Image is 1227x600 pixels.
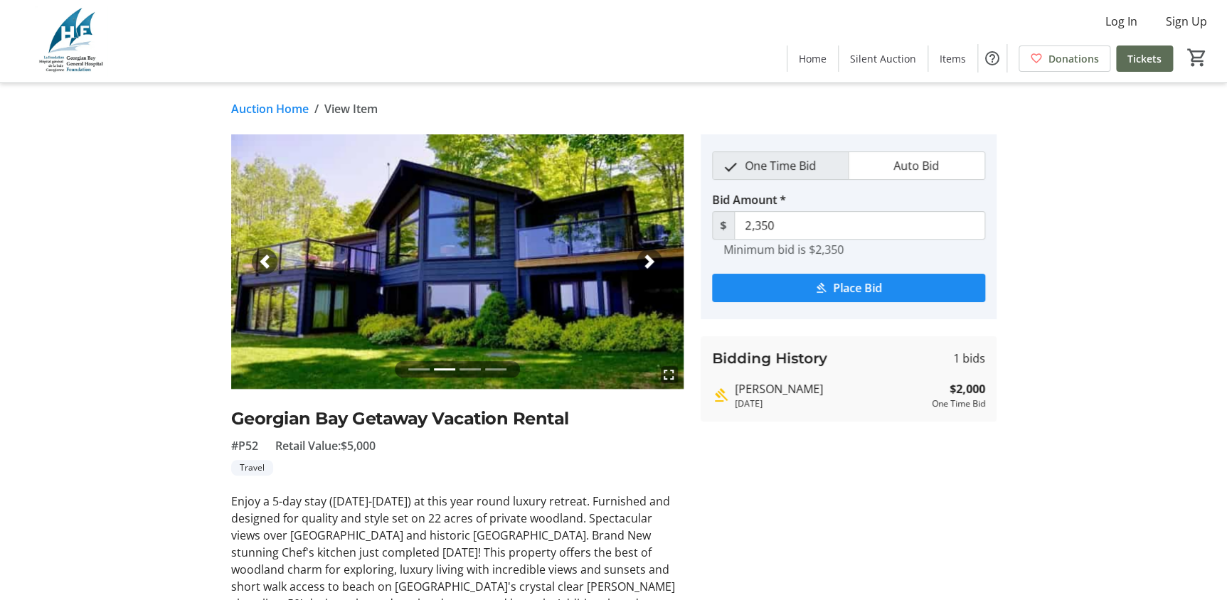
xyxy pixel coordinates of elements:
div: [PERSON_NAME] [735,380,926,397]
button: Help [978,44,1006,73]
button: Cart [1184,45,1210,70]
h2: Georgian Bay Getaway Vacation Rental [231,406,684,432]
a: Tickets [1116,45,1173,72]
span: Place Bid [833,279,882,296]
span: 1 bids [953,350,985,367]
span: Items [940,51,966,66]
img: Image [231,134,684,389]
span: One Time Bid [736,152,824,179]
button: Sign Up [1154,10,1218,33]
span: Log In [1105,13,1137,30]
div: One Time Bid [932,397,985,410]
span: #P52 [231,437,258,454]
div: [DATE] [735,397,926,410]
span: View Item [324,100,378,117]
span: Donations [1048,51,1099,66]
span: Silent Auction [850,51,916,66]
mat-icon: Highest bid [712,387,729,404]
mat-icon: fullscreen [661,366,678,383]
a: Home [787,45,838,72]
span: Tickets [1127,51,1162,66]
span: Retail Value: $5,000 [275,437,376,454]
button: Place Bid [712,274,985,302]
strong: $2,000 [950,380,985,397]
a: Items [928,45,977,72]
a: Donations [1019,45,1110,72]
a: Silent Auction [839,45,928,72]
a: Auction Home [231,100,309,117]
label: Bid Amount * [712,191,786,208]
span: / [314,100,319,117]
span: Sign Up [1166,13,1207,30]
img: Georgian Bay General Hospital Foundation's Logo [9,6,135,77]
span: Home [799,51,827,66]
span: Auto Bid [885,152,947,179]
button: Log In [1094,10,1149,33]
span: $ [712,211,735,240]
tr-hint: Minimum bid is $2,350 [723,242,844,257]
tr-label-badge: Travel [231,460,273,476]
h3: Bidding History [712,348,827,369]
